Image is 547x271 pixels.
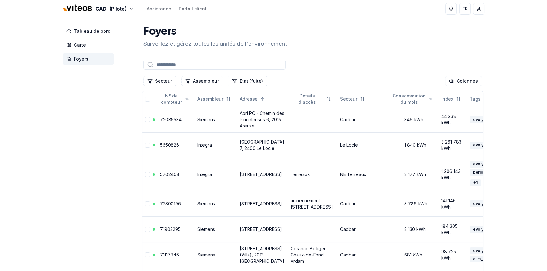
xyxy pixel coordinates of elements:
td: NE Terreaux [338,158,389,191]
button: Sélectionner la ligne [145,172,150,177]
a: 71903295 [160,227,181,232]
a: Tableau de bord [63,26,117,37]
button: Sélectionner la ligne [145,227,150,232]
td: Siemens [195,107,237,132]
h1: Foyers [143,26,287,38]
button: Not sorted. Click to sort ascending. [194,94,235,104]
button: Sélectionner la ligne [145,143,150,148]
button: Not sorted. Click to sort ascending. [388,94,436,104]
div: 346 kWh [392,116,436,123]
a: 72085534 [160,117,182,122]
div: evolyconnect [470,226,502,233]
span: Tags [470,96,481,102]
button: FR [459,3,471,15]
td: Cadbar [338,216,389,242]
span: Index [441,96,453,102]
span: Tableau de bord [74,28,111,34]
button: CAD(Pilote) [63,2,134,16]
td: Siemens [195,242,237,268]
a: [STREET_ADDRESS] [240,227,282,232]
div: evolyconnect [470,142,502,149]
span: Adresse [240,96,258,102]
div: 44 238 kWh [441,113,465,126]
div: + 1 [470,179,481,186]
span: (Pilote) [109,5,127,13]
div: 1 206 143 kWh [441,168,465,181]
div: 2 177 kWh [392,171,436,178]
button: Sélectionner la ligne [145,201,150,206]
a: Abri PC - Chemin des Pinceleuses 6, 2015 Areuse [240,110,284,128]
td: Integra [195,132,237,158]
button: Filtrer les lignes [181,76,223,86]
div: period_30 [470,169,496,176]
a: Foyers [63,53,117,65]
button: Tout sélectionner [145,97,150,102]
div: 98 725 kWh [441,249,465,261]
span: Assembleur [197,96,223,102]
div: 3 261 783 kWh [441,139,465,151]
span: N° de compteur [160,93,183,105]
span: FR [462,6,468,12]
td: Cadbar [338,242,389,268]
a: 5702408 [160,172,179,177]
td: Siemens [195,191,237,216]
span: Foyers [74,56,88,62]
td: Le Locle [338,132,389,158]
div: 3 786 kWh [392,201,436,207]
button: Filtrer les lignes [143,76,176,86]
a: Portail client [179,6,207,12]
button: Not sorted. Click to sort ascending. [336,94,369,104]
a: Carte [63,39,117,51]
td: Siemens [195,216,237,242]
button: Sélectionner la ligne [145,117,150,122]
div: evolyconnect [470,161,502,168]
td: Terreaux [288,158,338,191]
p: Surveillez et gérez toutes les unités de l'environnement [143,39,287,48]
a: Assistance [147,6,171,12]
a: [STREET_ADDRESS] [240,172,282,177]
td: anciennement [STREET_ADDRESS] [288,191,338,216]
div: 141 146 kWh [441,197,465,210]
span: Secteur [340,96,357,102]
button: Not sorted. Click to sort ascending. [287,94,335,104]
a: [STREET_ADDRESS] (Villa), 2013 [GEOGRAPHIC_DATA] [240,246,284,264]
a: 72300196 [160,201,181,206]
button: Not sorted. Click to sort ascending. [437,94,465,104]
div: evolyconnect [470,247,502,254]
button: Sorted ascending. Click to sort descending. [236,94,269,104]
button: +1 [470,177,481,188]
button: Filtrer les lignes [228,76,267,86]
button: Not sorted. Click to sort ascending. [156,94,192,104]
a: 71117846 [160,252,179,257]
span: Carte [74,42,86,48]
td: Gérance Bolliger Chaux-de-Fond Ardam [288,242,338,268]
a: 5650826 [160,142,179,148]
span: Consommation du mois [392,93,426,105]
a: [STREET_ADDRESS] [240,201,282,206]
img: Viteos - CAD Logo [63,1,93,16]
div: 1 840 kWh [392,142,436,148]
td: Integra [195,158,237,191]
div: 184 305 kWh [441,223,465,236]
button: Not sorted. Click to sort ascending. [466,94,492,104]
td: Cadbar [338,191,389,216]
span: CAD [95,5,107,13]
td: Cadbar [338,107,389,132]
button: Sélectionner la ligne [145,252,150,257]
a: [GEOGRAPHIC_DATA] 7, 2400 Le Locle [240,139,284,151]
button: Cocher les colonnes [445,76,482,86]
div: evolyconnect [470,200,502,207]
div: 681 kWh [392,252,436,258]
div: 2 130 kWh [392,226,436,233]
div: alim_interne [470,256,499,262]
div: evolyconnect [470,116,502,123]
span: Détails d'accès [291,93,324,105]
